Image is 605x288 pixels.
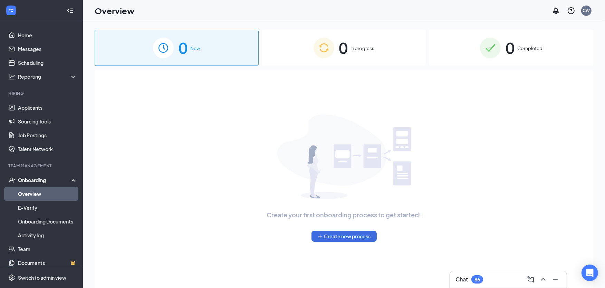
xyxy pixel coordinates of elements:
svg: Analysis [8,73,15,80]
a: Applicants [18,101,77,115]
svg: Plus [317,234,323,239]
a: Messages [18,42,77,56]
h3: Chat [455,276,468,283]
span: 0 [179,36,188,60]
a: DocumentsCrown [18,256,77,270]
button: ComposeMessage [525,274,536,285]
a: Scheduling [18,56,77,70]
a: Job Postings [18,128,77,142]
div: Reporting [18,73,77,80]
a: Overview [18,187,77,201]
button: Minimize [550,274,561,285]
div: Team Management [8,163,76,169]
div: Hiring [8,90,76,96]
svg: Settings [8,274,15,281]
svg: WorkstreamLogo [8,7,15,14]
div: Onboarding [18,177,71,183]
svg: ChevronUp [539,275,547,284]
svg: UserCheck [8,177,15,183]
a: Activity log [18,228,77,242]
div: Switch to admin view [18,274,66,281]
div: CW [583,8,590,13]
a: Talent Network [18,142,77,156]
div: 86 [474,277,480,282]
div: Open Intercom Messenger [582,265,598,281]
span: Create your first onboarding process to get started! [267,210,421,220]
button: PlusCreate new process [311,231,377,242]
svg: Notifications [552,7,560,15]
span: Completed [517,45,542,52]
span: 0 [506,36,515,60]
button: ChevronUp [538,274,549,285]
a: Onboarding Documents [18,215,77,228]
svg: Minimize [551,275,560,284]
span: 0 [339,36,348,60]
span: New [190,45,200,52]
a: Home [18,28,77,42]
a: Sourcing Tools [18,115,77,128]
a: Team [18,242,77,256]
a: E-Verify [18,201,77,215]
span: In progress [351,45,375,52]
svg: ComposeMessage [527,275,535,284]
svg: QuestionInfo [567,7,575,15]
svg: Collapse [67,7,74,14]
h1: Overview [95,5,134,17]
